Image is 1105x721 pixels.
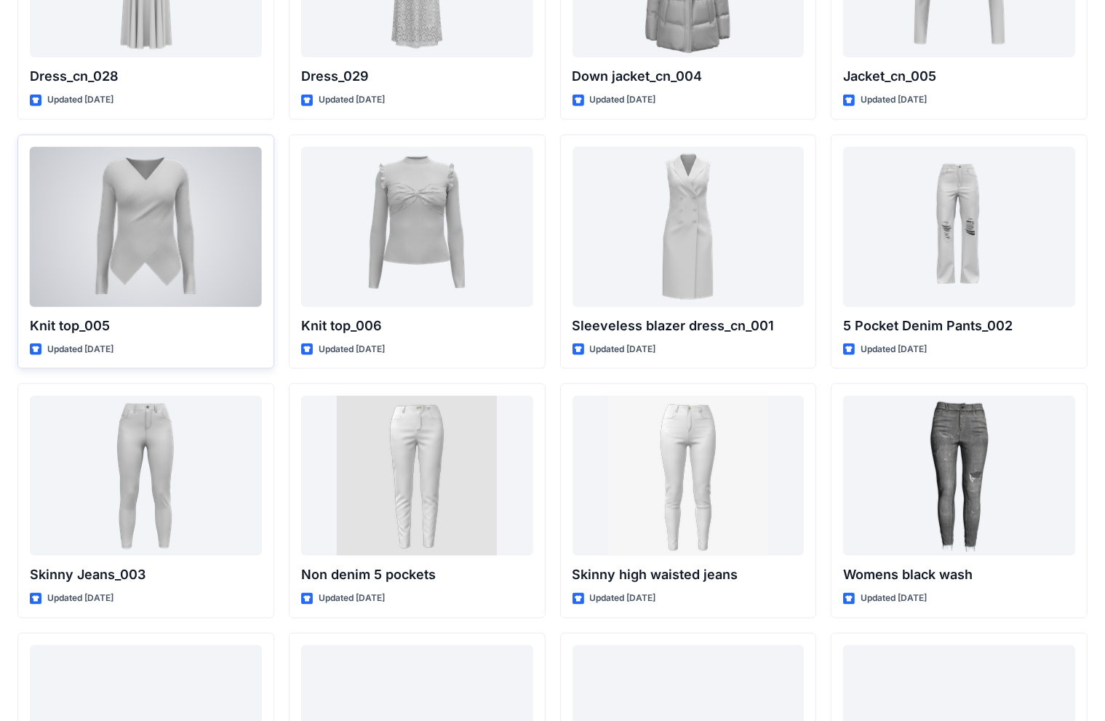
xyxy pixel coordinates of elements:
p: Updated [DATE] [47,591,113,606]
p: Updated [DATE] [319,92,385,108]
a: 5 Pocket Denim Pants_002 [843,147,1075,307]
p: Non denim 5 pockets [301,565,533,585]
p: Updated [DATE] [861,92,927,108]
p: Womens black wash [843,565,1075,585]
p: Updated [DATE] [47,342,113,357]
p: Dress_cn_028 [30,66,262,87]
p: 5 Pocket Denim Pants_002 [843,316,1075,336]
a: Skinny Jeans_003 [30,396,262,556]
a: Knit top_006 [301,147,533,307]
p: Updated [DATE] [861,591,927,606]
p: Skinny high waisted jeans [573,565,805,585]
a: Womens black wash [843,396,1075,556]
p: Updated [DATE] [47,92,113,108]
p: Updated [DATE] [861,342,927,357]
p: Updated [DATE] [319,591,385,606]
a: Sleeveless blazer dress_cn_001 [573,147,805,307]
p: Dress_029 [301,66,533,87]
p: Updated [DATE] [590,591,656,606]
a: Skinny high waisted jeans [573,396,805,556]
p: Skinny Jeans_003 [30,565,262,585]
p: Jacket_cn_005 [843,66,1075,87]
p: Down jacket_cn_004 [573,66,805,87]
a: Knit top_005 [30,147,262,307]
p: Updated [DATE] [319,342,385,357]
p: Knit top_005 [30,316,262,336]
p: Updated [DATE] [590,342,656,357]
p: Knit top_006 [301,316,533,336]
p: Updated [DATE] [590,92,656,108]
a: Non denim 5 pockets [301,396,533,556]
p: Sleeveless blazer dress_cn_001 [573,316,805,336]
